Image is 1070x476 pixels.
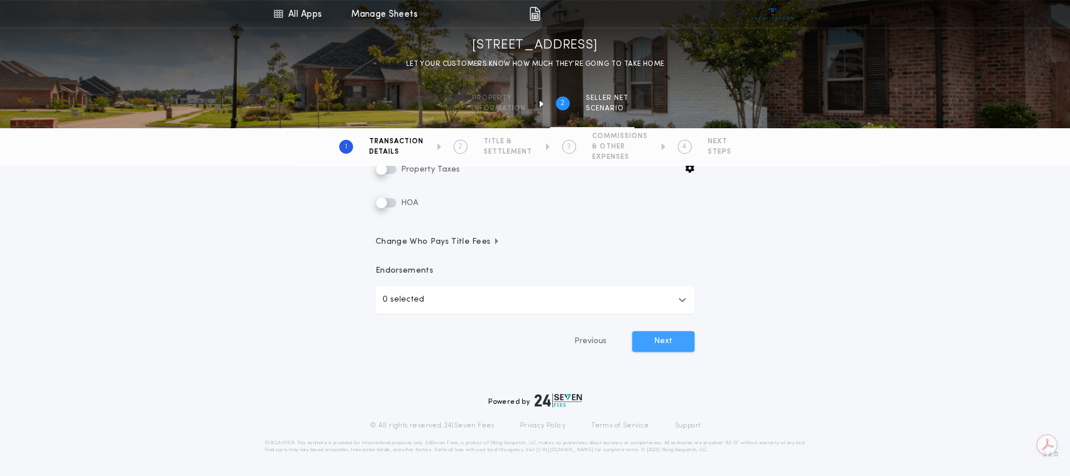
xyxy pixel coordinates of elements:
p: DISCLAIMER: This estimate is provided for informational purposes only. 24|Seven Fees, a product o... [265,440,805,453]
h2: 3 [567,142,571,151]
button: Next [632,331,694,352]
p: Endorsements [376,265,694,277]
button: Previous [551,331,630,352]
img: img [529,7,540,21]
span: DETAILS [369,147,423,157]
p: 0 selected [382,293,424,307]
div: Powered by [488,393,582,407]
span: TRANSACTION [369,137,423,146]
h2: 4 [682,142,686,151]
span: STEPS [708,147,731,157]
span: SCENARIO [586,104,629,113]
span: & OTHER [592,142,648,151]
button: 0 selected [376,286,694,314]
span: EXPENSES [592,153,648,162]
p: © All rights reserved. 24|Seven Fees [370,421,495,430]
span: TITLE & [484,137,532,146]
img: logo [534,393,582,407]
a: Privacy Policy [520,421,566,430]
h2: 1 [345,142,347,151]
a: [URL][DOMAIN_NAME] [536,448,593,452]
span: SETTLEMENT [484,147,532,157]
h1: [STREET_ADDRESS] [472,36,598,55]
span: Property [472,94,526,103]
span: HOA [399,199,418,207]
h2: 2 [560,99,564,108]
p: LET YOUR CUSTOMERS KNOW HOW MUCH THEY’RE GOING TO TAKE HOME [406,58,664,70]
span: information [472,104,526,113]
span: Change Who Pays Title Fees [376,236,500,248]
span: SELLER NET [586,94,629,103]
img: vs-icon [751,8,794,20]
a: Terms of Service [591,421,649,430]
button: Change Who Pays Title Fees [376,236,694,248]
span: NEXT [708,137,731,146]
span: COMMISSIONS [592,132,648,141]
h2: 2 [458,142,462,151]
a: Support [674,421,700,430]
span: Property Taxes [399,165,460,174]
